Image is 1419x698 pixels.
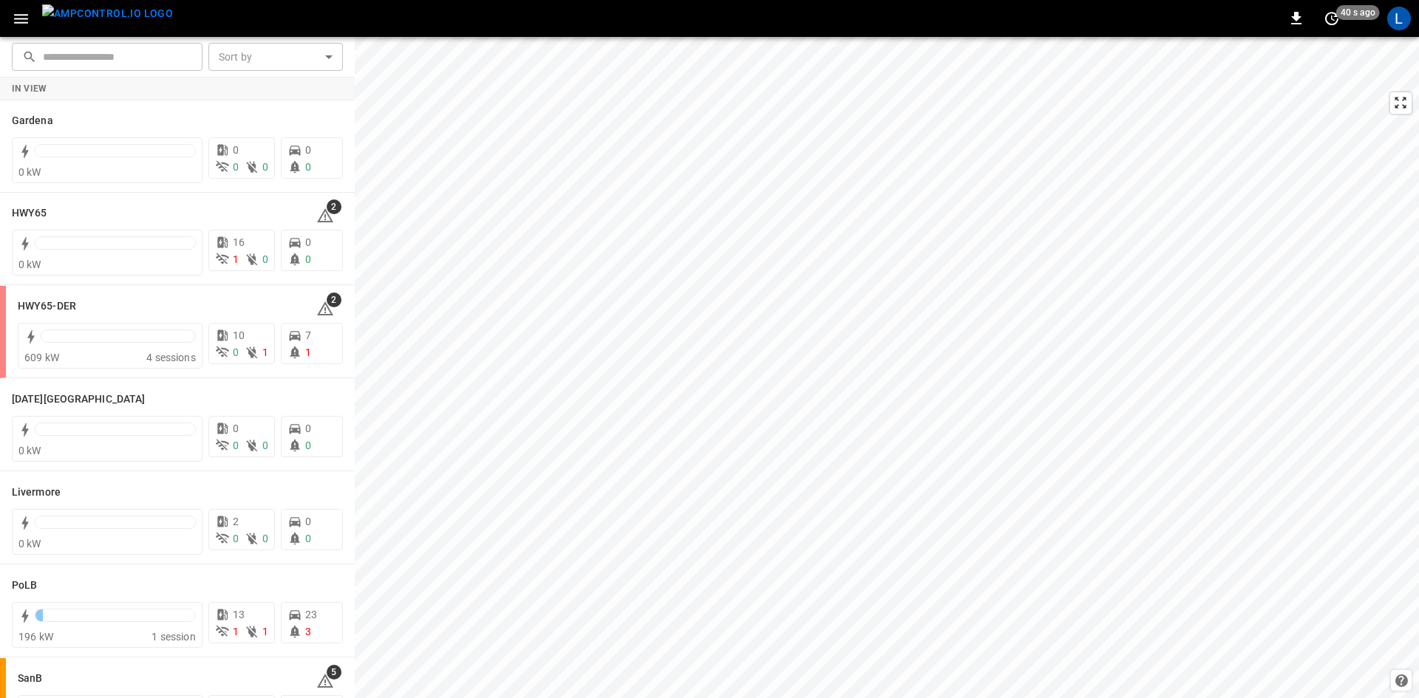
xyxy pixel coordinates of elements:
span: 16 [233,236,245,248]
span: 7 [305,329,311,341]
span: 0 [233,422,239,434]
span: 10 [233,329,245,341]
span: 1 [305,346,311,358]
span: 1 [233,626,239,637]
span: 1 [233,253,239,265]
span: 0 kW [18,166,41,178]
span: 0 [305,533,311,544]
span: 1 [262,626,268,637]
button: set refresh interval [1320,7,1344,30]
strong: In View [12,83,47,94]
span: 0 kW [18,259,41,270]
h6: Gardena [12,113,53,129]
canvas: Map [355,37,1419,698]
span: 0 [262,439,268,451]
span: 0 [305,161,311,173]
span: 0 [262,253,268,265]
span: 0 [305,422,311,434]
h6: Livermore [12,485,61,501]
span: 1 [262,346,268,358]
span: 0 [262,533,268,544]
span: 2 [233,516,239,527]
span: 4 sessions [146,352,196,363]
span: 0 [305,236,311,248]
span: 1 session [152,631,195,643]
span: 5 [327,665,341,680]
span: 0 kW [18,538,41,550]
h6: SanB [18,671,42,687]
span: 0 [262,161,268,173]
h6: PoLB [12,578,37,594]
span: 0 [305,439,311,451]
span: 0 [305,144,311,156]
div: profile-icon [1387,7,1411,30]
span: 2 [327,292,341,307]
span: 3 [305,626,311,637]
span: 0 [233,439,239,451]
span: 0 [233,144,239,156]
span: 0 [305,253,311,265]
span: 0 kW [18,445,41,456]
span: 13 [233,609,245,620]
span: 0 [233,533,239,544]
span: 0 [233,161,239,173]
span: 0 [233,346,239,358]
span: 2 [327,199,341,214]
span: 0 [305,516,311,527]
img: ampcontrol.io logo [42,4,173,23]
span: 40 s ago [1336,5,1380,20]
h6: HWY65-DER [18,298,76,315]
span: 196 kW [18,631,53,643]
h6: HWY65 [12,205,47,222]
span: 609 kW [24,352,59,363]
span: 23 [305,609,317,620]
h6: Karma Center [12,391,145,408]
